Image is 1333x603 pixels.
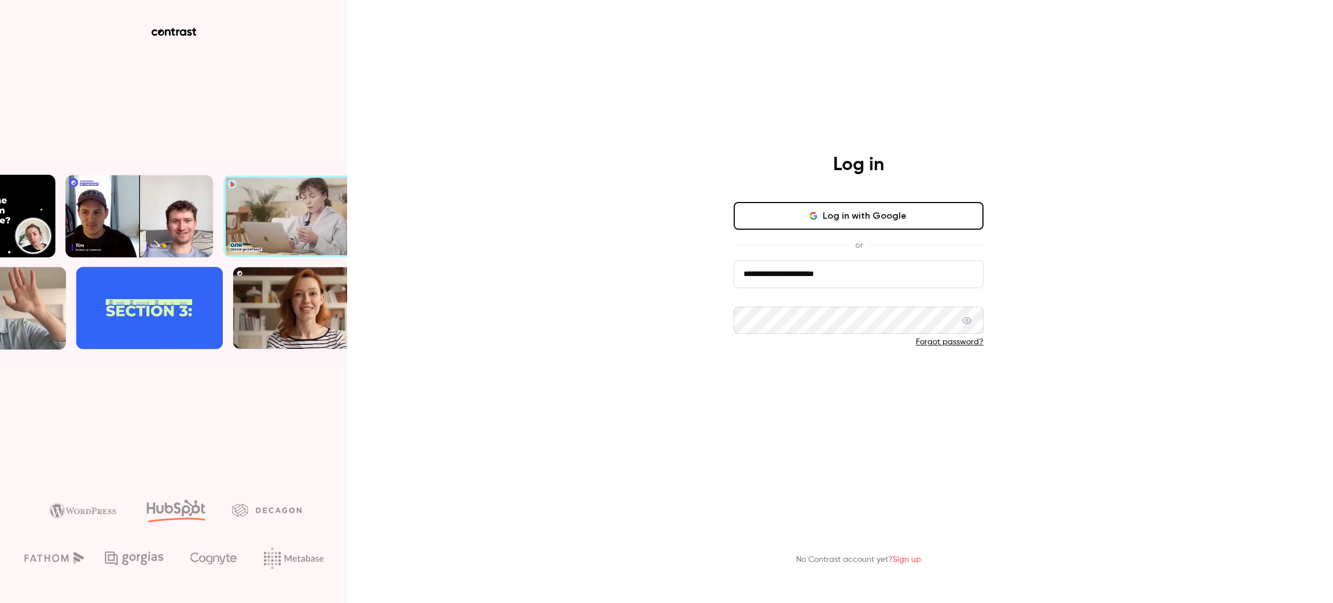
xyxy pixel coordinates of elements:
[734,202,984,230] button: Log in with Google
[734,366,984,394] button: Log in
[833,153,884,177] h4: Log in
[849,239,868,251] span: or
[232,503,301,516] img: decagon
[916,338,984,346] a: Forgot password?
[796,554,921,566] p: No Contrast account yet?
[893,556,921,564] a: Sign up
